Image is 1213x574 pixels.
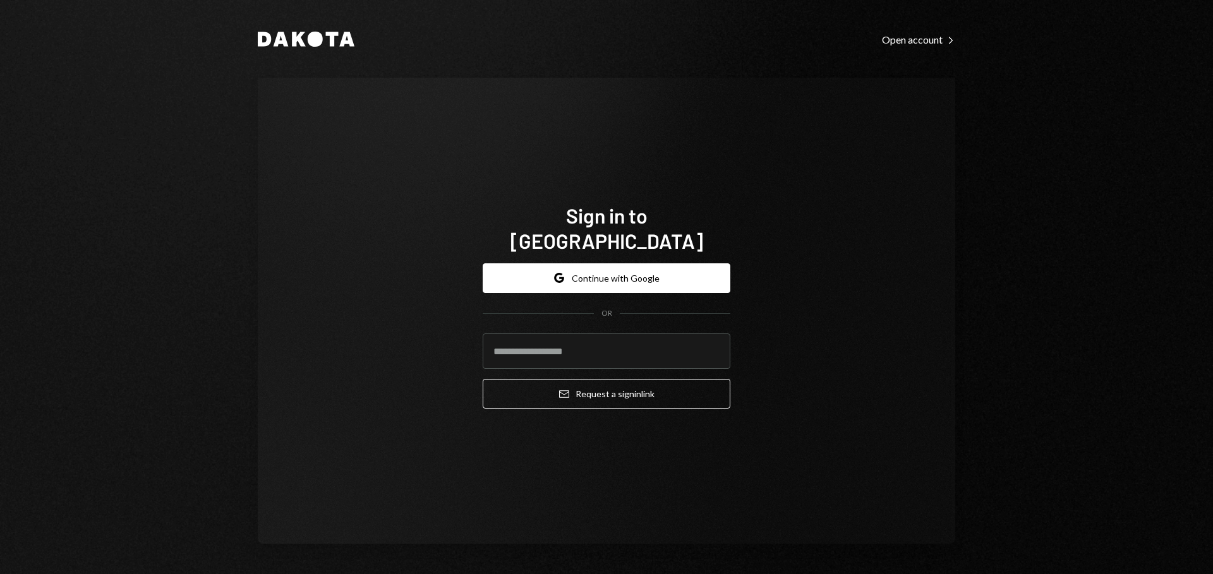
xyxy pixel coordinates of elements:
[483,263,730,293] button: Continue with Google
[882,33,955,46] div: Open account
[882,32,955,46] a: Open account
[601,308,612,319] div: OR
[483,203,730,253] h1: Sign in to [GEOGRAPHIC_DATA]
[483,379,730,409] button: Request a signinlink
